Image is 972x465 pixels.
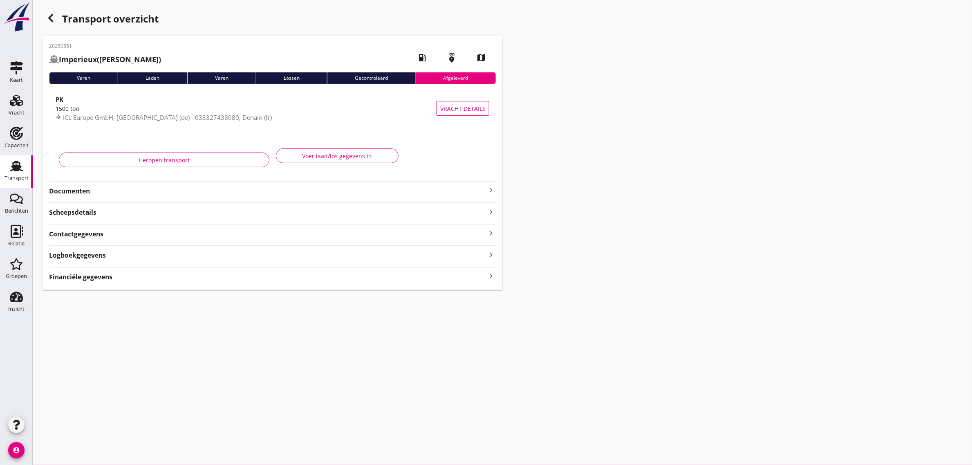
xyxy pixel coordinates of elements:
[4,143,29,148] div: Capaciteit
[56,104,437,113] div: 1500 ton
[49,186,486,196] strong: Documenten
[486,271,496,282] i: keyboard_arrow_right
[486,249,496,260] i: keyboard_arrow_right
[486,185,496,195] i: keyboard_arrow_right
[416,72,496,84] div: Afgeleverd
[8,241,25,246] div: Relatie
[49,90,496,126] a: PK1500 tonICL Europe GmbH, [GEOGRAPHIC_DATA] (de) - 033327438080, Denain (fr)Vracht details
[8,306,25,312] div: Inzicht
[276,148,399,163] button: Voer laad/los gegevens in
[118,72,187,84] div: Laden
[283,152,392,160] div: Voer laad/los gegevens in
[9,110,25,115] div: Vracht
[63,113,272,121] span: ICL Europe GmbH, [GEOGRAPHIC_DATA] (de) - 033327438080, Denain (fr)
[49,251,106,260] strong: Logboekgegevens
[49,229,103,239] strong: Contactgegevens
[5,208,28,213] div: Berichten
[411,46,434,69] i: local_gas_station
[187,72,256,84] div: Varen
[470,46,493,69] i: map
[8,442,25,458] i: account_circle
[49,72,118,84] div: Varen
[256,72,327,84] div: Lossen
[59,153,269,167] button: Heropen transport
[49,43,161,50] p: 20250551
[49,208,96,217] strong: Scheepsdetails
[440,46,463,69] i: emergency_share
[486,228,496,239] i: keyboard_arrow_right
[6,274,27,279] div: Groepen
[2,2,31,32] img: logo-small.a267ee39.svg
[327,72,415,84] div: Gecontroleerd
[49,272,112,282] strong: Financiële gegevens
[43,10,502,36] h1: Transport overzicht
[440,104,486,113] span: Vracht details
[437,101,489,116] button: Vracht details
[66,156,262,164] div: Heropen transport
[49,54,161,65] h2: ([PERSON_NAME])
[59,54,97,64] strong: Imperieux
[4,175,29,181] div: Transport
[486,206,496,217] i: keyboard_arrow_right
[56,95,63,103] strong: PK
[10,77,23,83] div: Kaart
